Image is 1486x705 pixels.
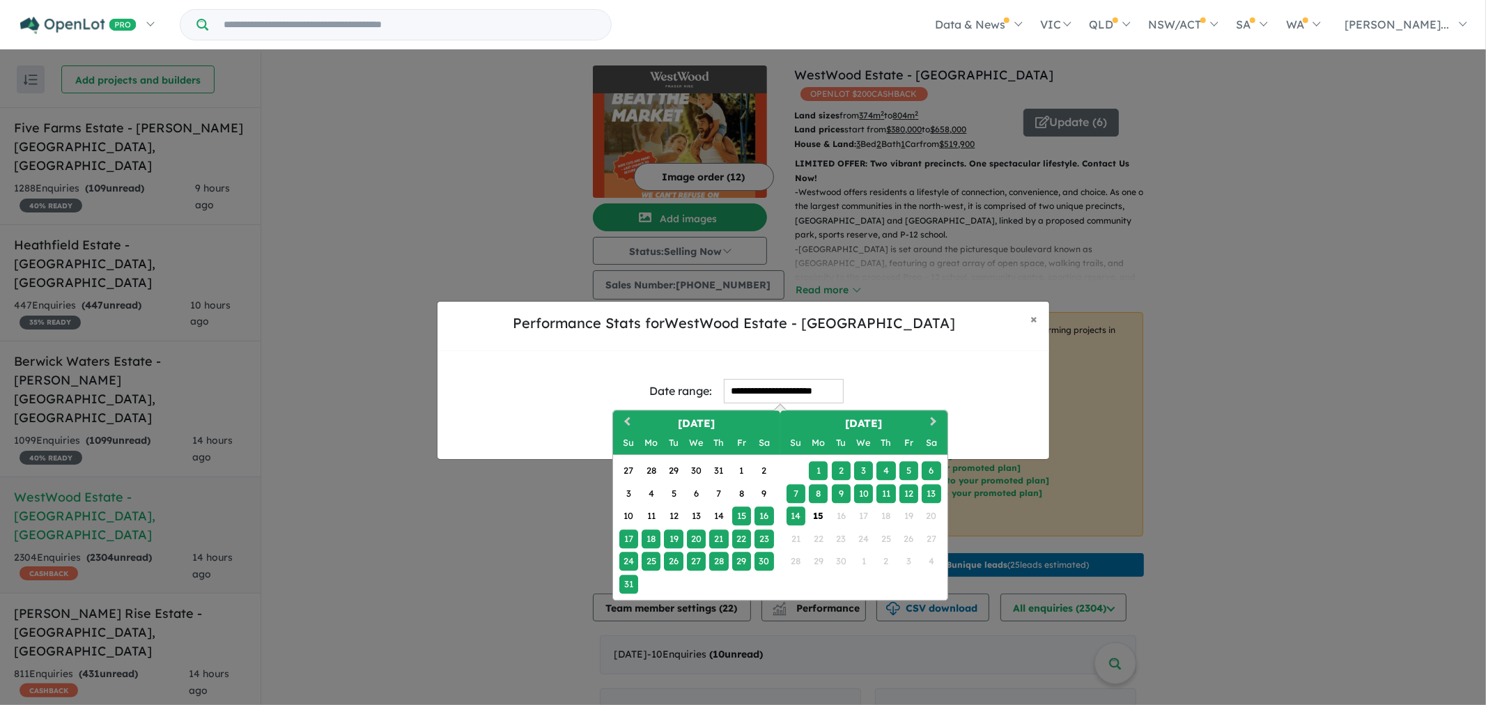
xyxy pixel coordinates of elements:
[619,575,638,594] div: Choose Sunday, August 31st, 2025
[754,507,773,526] div: Choose Saturday, August 16th, 2025
[787,434,805,453] div: Sunday
[854,507,873,526] div: Not available Wednesday, September 17th, 2025
[780,416,947,432] h2: [DATE]
[832,462,851,481] div: Choose Tuesday, September 2nd, 2025
[665,434,683,453] div: Tuesday
[854,434,873,453] div: Wednesday
[832,507,851,526] div: Not available Tuesday, September 16th, 2025
[922,507,941,526] div: Not available Saturday, September 20th, 2025
[665,507,683,526] div: Choose Tuesday, August 12th, 2025
[899,434,918,453] div: Friday
[754,484,773,503] div: Choose Saturday, August 9th, 2025
[832,552,851,571] div: Not available Tuesday, September 30th, 2025
[787,552,805,571] div: Not available Sunday, September 28th, 2025
[665,484,683,503] div: Choose Tuesday, August 5th, 2025
[665,529,683,548] div: Choose Tuesday, August 19th, 2025
[687,529,706,548] div: Choose Wednesday, August 20th, 2025
[877,552,896,571] div: Not available Thursday, October 2nd, 2025
[832,434,851,453] div: Tuesday
[732,507,751,526] div: Choose Friday, August 15th, 2025
[710,434,729,453] div: Thursday
[619,462,638,481] div: Choose Sunday, July 27th, 2025
[687,507,706,526] div: Choose Wednesday, August 13th, 2025
[687,462,706,481] div: Choose Wednesday, July 30th, 2025
[877,507,896,526] div: Not available Thursday, September 18th, 2025
[642,462,660,481] div: Choose Monday, July 28th, 2025
[619,434,638,453] div: Sunday
[642,507,660,526] div: Choose Monday, August 11th, 2025
[854,552,873,571] div: Not available Wednesday, October 1st, 2025
[732,484,751,503] div: Choose Friday, August 8th, 2025
[710,484,729,503] div: Choose Thursday, August 7th, 2025
[787,484,805,503] div: Choose Sunday, September 7th, 2025
[922,434,941,453] div: Saturday
[784,460,943,573] div: Month September, 2025
[619,484,638,503] div: Choose Sunday, August 3rd, 2025
[642,434,660,453] div: Monday
[642,484,660,503] div: Choose Monday, August 4th, 2025
[732,552,751,571] div: Choose Friday, August 29th, 2025
[710,507,729,526] div: Choose Thursday, August 14th, 2025
[642,552,660,571] div: Choose Monday, August 25th, 2025
[854,529,873,548] div: Not available Wednesday, September 24th, 2025
[854,484,873,503] div: Choose Wednesday, September 10th, 2025
[612,410,948,601] div: Choose Date
[710,552,729,571] div: Choose Thursday, August 28th, 2025
[617,460,775,596] div: Month August, 2025
[922,529,941,548] div: Not available Saturday, September 27th, 2025
[809,529,828,548] div: Not available Monday, September 22nd, 2025
[832,529,851,548] div: Not available Tuesday, September 23rd, 2025
[710,529,729,548] div: Choose Thursday, August 21st, 2025
[1031,311,1038,327] span: ×
[754,552,773,571] div: Choose Saturday, August 30th, 2025
[899,462,918,481] div: Choose Friday, September 5th, 2025
[922,552,941,571] div: Not available Saturday, October 4th, 2025
[665,462,683,481] div: Choose Tuesday, July 29th, 2025
[754,529,773,548] div: Choose Saturday, August 23rd, 2025
[899,552,918,571] div: Not available Friday, October 3rd, 2025
[877,529,896,548] div: Not available Thursday, September 25th, 2025
[754,434,773,453] div: Saturday
[732,434,751,453] div: Friday
[732,529,751,548] div: Choose Friday, August 22nd, 2025
[809,462,828,481] div: Choose Monday, September 1st, 2025
[809,507,828,526] div: Choose Monday, September 15th, 2025
[924,412,946,434] button: Next Month
[710,462,729,481] div: Choose Thursday, July 31st, 2025
[613,416,780,432] h2: [DATE]
[899,484,918,503] div: Choose Friday, September 12th, 2025
[809,552,828,571] div: Not available Monday, September 29th, 2025
[642,529,660,548] div: Choose Monday, August 18th, 2025
[922,462,941,481] div: Choose Saturday, September 6th, 2025
[922,484,941,503] div: Choose Saturday, September 13th, 2025
[619,552,638,571] div: Choose Sunday, August 24th, 2025
[614,412,637,434] button: Previous Month
[449,313,1020,334] h5: Performance Stats for WestWood Estate - [GEOGRAPHIC_DATA]
[854,462,873,481] div: Choose Wednesday, September 3rd, 2025
[899,507,918,526] div: Not available Friday, September 19th, 2025
[877,484,896,503] div: Choose Thursday, September 11th, 2025
[687,484,706,503] div: Choose Wednesday, August 6th, 2025
[211,10,608,40] input: Try estate name, suburb, builder or developer
[619,529,638,548] div: Choose Sunday, August 17th, 2025
[665,552,683,571] div: Choose Tuesday, August 26th, 2025
[809,484,828,503] div: Choose Monday, September 8th, 2025
[899,529,918,548] div: Not available Friday, September 26th, 2025
[787,507,805,526] div: Choose Sunday, September 14th, 2025
[20,17,137,34] img: Openlot PRO Logo White
[687,552,706,571] div: Choose Wednesday, August 27th, 2025
[619,507,638,526] div: Choose Sunday, August 10th, 2025
[832,484,851,503] div: Choose Tuesday, September 9th, 2025
[754,462,773,481] div: Choose Saturday, August 2nd, 2025
[787,529,805,548] div: Not available Sunday, September 21st, 2025
[809,434,828,453] div: Monday
[877,462,896,481] div: Choose Thursday, September 4th, 2025
[650,382,713,401] div: Date range:
[732,462,751,481] div: Choose Friday, August 1st, 2025
[1345,17,1449,31] span: [PERSON_NAME]...
[877,434,896,453] div: Thursday
[687,434,706,453] div: Wednesday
